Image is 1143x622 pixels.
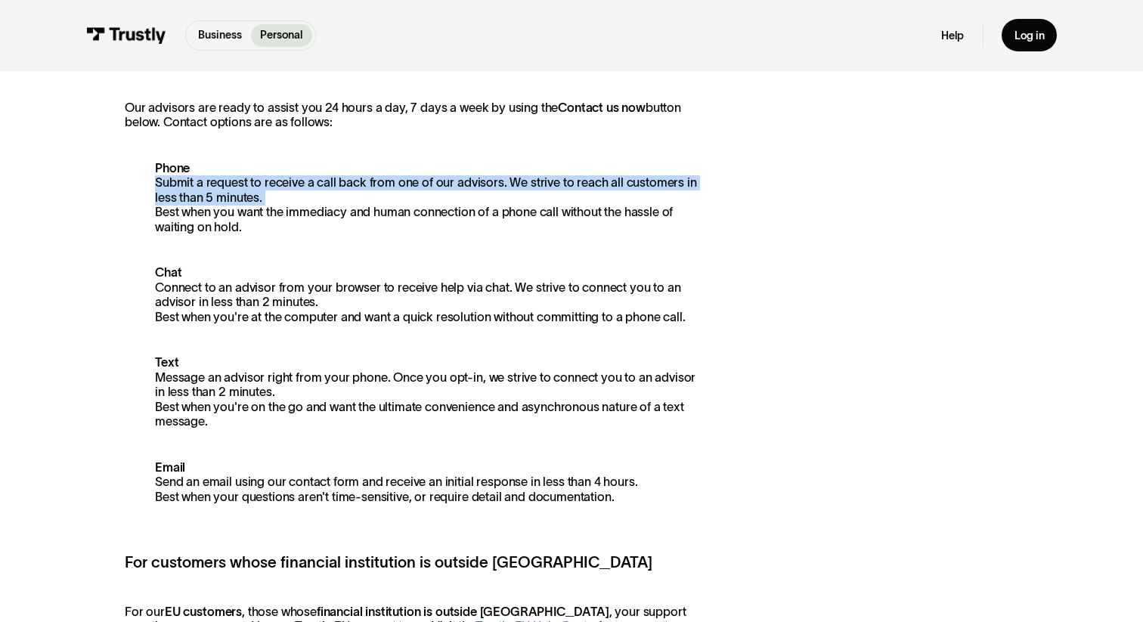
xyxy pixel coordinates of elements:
[155,265,181,279] strong: Chat
[165,605,242,618] strong: EU customers
[558,101,646,114] strong: Contact us now
[1002,19,1057,51] a: Log in
[125,355,700,429] p: Message an advisor right from your phone. Once you opt-in, we strive to connect you to an advisor...
[189,24,251,47] a: Business
[125,161,700,235] p: Submit a request to receive a call back from one of our advisors. We strive to reach all customer...
[155,460,185,474] strong: Email
[155,355,178,369] strong: Text
[260,27,302,43] p: Personal
[125,460,700,505] p: Send an email using our contact form and receive an initial response in less than 4 hours. Best w...
[251,24,311,47] a: Personal
[125,101,700,130] p: Our advisors are ready to assist you 24 hours a day, 7 days a week by using the button below. Con...
[155,161,190,175] strong: Phone
[125,265,700,324] p: Connect to an advisor from your browser to receive help via chat. We strive to connect you to an ...
[317,605,609,618] strong: financial institution is outside [GEOGRAPHIC_DATA]
[1014,29,1045,43] div: Log in
[198,27,242,43] p: Business
[86,27,166,44] img: Trustly Logo
[125,553,652,571] strong: For customers whose financial institution is outside [GEOGRAPHIC_DATA]
[941,29,964,43] a: Help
